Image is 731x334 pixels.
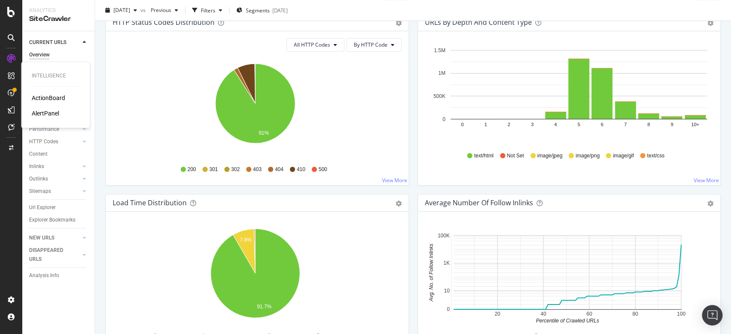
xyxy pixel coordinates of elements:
[257,304,272,310] text: 91.7%
[45,50,66,56] div: Dominio
[294,41,330,48] span: All HTTP Codes
[188,166,196,173] span: 200
[425,225,710,325] svg: A chart.
[507,122,510,127] text: 2
[29,50,89,59] a: Overview
[113,18,215,27] div: HTTP Status Codes Distribution
[297,166,305,173] span: 410
[438,70,445,76] text: 1M
[29,216,75,225] div: Explorer Bookmarks
[29,7,88,14] div: Analytics
[29,38,66,47] div: CURRENT URLS
[346,38,402,52] button: By HTTP Code
[147,6,171,14] span: Previous
[201,6,215,14] div: Filters
[272,6,288,14] div: [DATE]
[29,246,80,264] a: DISAPPEARED URLS
[437,233,449,239] text: 100K
[240,236,252,242] text: 7.8%
[443,260,450,266] text: 1K
[246,6,270,14] span: Segments
[600,122,603,127] text: 6
[29,137,58,146] div: HTTP Codes
[29,234,80,242] a: NEW URLS
[24,14,42,21] div: v 4.0.25
[433,93,445,99] text: 500K
[113,6,130,14] span: 2025 Aug. 18th
[253,166,262,173] span: 403
[576,152,600,160] span: image/png
[507,152,524,160] span: Not Set
[29,187,80,196] a: Sitemaps
[554,122,557,127] text: 4
[29,174,48,183] div: Outlinks
[494,311,500,317] text: 20
[140,6,147,14] span: vs
[670,122,673,127] text: 9
[29,125,59,134] div: Performance
[447,306,450,312] text: 0
[531,122,533,127] text: 3
[29,162,80,171] a: Inlinks
[474,152,493,160] span: text/html
[29,203,89,212] a: Url Explorer
[577,122,580,127] text: 5
[36,50,42,56] img: tab_domain_overview_orange.svg
[113,59,397,158] svg: A chart.
[425,45,710,144] svg: A chart.
[29,271,59,280] div: Analysis Info
[231,166,240,173] span: 302
[32,109,59,118] a: AlertPanel
[32,94,65,102] a: ActionBoard
[29,203,56,212] div: Url Explorer
[14,14,21,21] img: logo_orange.svg
[428,244,434,302] text: Avg. No. of Follow Inlinks
[540,311,546,317] text: 40
[442,116,445,122] text: 0
[86,50,93,56] img: tab_keywords_by_traffic_grey.svg
[29,14,88,24] div: SiteCrawler
[29,38,80,47] a: CURRENT URLS
[444,288,450,294] text: 10
[102,3,140,17] button: [DATE]
[319,166,327,173] span: 500
[95,50,142,56] div: Keyword (traffico)
[425,198,533,207] div: Average Number of Follow Inlinks
[29,150,48,159] div: Content
[624,122,627,127] text: 7
[382,177,407,184] a: View More
[29,174,80,183] a: Outlinks
[707,20,713,26] div: gear
[425,18,532,27] div: URLs by Depth and Content Type
[707,201,713,207] div: gear
[647,152,665,160] span: text/css
[484,122,486,127] text: 1
[586,311,592,317] text: 60
[396,20,402,26] div: gear
[536,318,599,324] text: Percentile of Crawled URLs
[22,22,96,29] div: Dominio: [DOMAIN_NAME]
[286,38,344,52] button: All HTTP Codes
[647,122,650,127] text: 8
[537,152,562,160] span: image/jpeg
[702,305,722,325] div: Open Intercom Messenger
[29,234,54,242] div: NEW URLS
[29,150,89,159] a: Content
[29,216,89,225] a: Explorer Bookmarks
[113,225,397,325] svg: A chart.
[29,50,50,59] div: Overview
[147,3,182,17] button: Previous
[113,198,187,207] div: Load Time Distribution
[275,166,283,173] span: 404
[29,187,51,196] div: Sitemaps
[434,47,445,53] text: 1.5M
[233,3,291,17] button: Segments[DATE]
[677,311,685,317] text: 100
[396,201,402,207] div: gear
